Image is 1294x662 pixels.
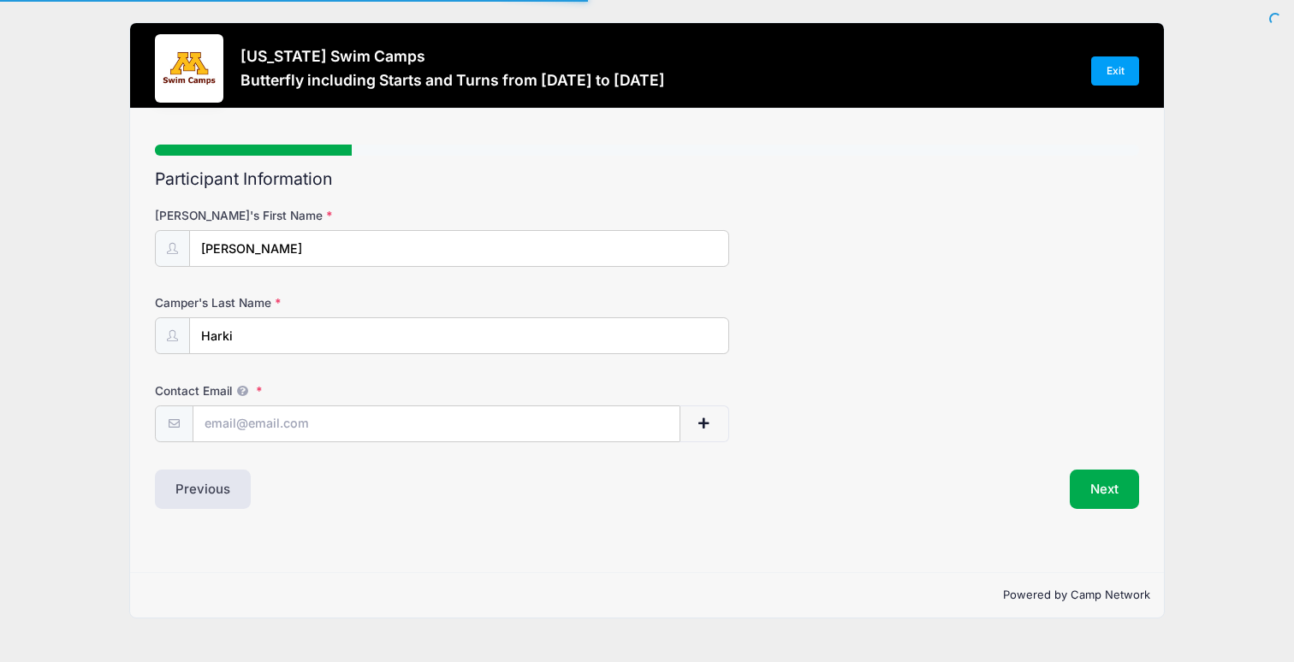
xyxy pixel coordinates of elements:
[1091,56,1139,86] a: Exit
[232,384,252,398] span: We will send confirmations, payment reminders, and custom email messages to each address listed. ...
[155,382,483,399] label: Contact Email
[144,587,1150,604] p: Powered by Camp Network
[155,470,251,509] button: Previous
[1070,470,1139,509] button: Next
[193,405,680,442] input: email@email.com
[155,294,483,311] label: Camper's Last Name
[189,230,729,267] input: Camper's First Name
[155,169,1139,189] h2: Participant Information
[189,317,729,354] input: Camper's Last Name
[240,71,665,89] h3: Butterfly including Starts and Turns from [DATE] to [DATE]
[155,207,483,224] label: [PERSON_NAME]'s First Name
[240,47,665,65] h3: [US_STATE] Swim Camps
